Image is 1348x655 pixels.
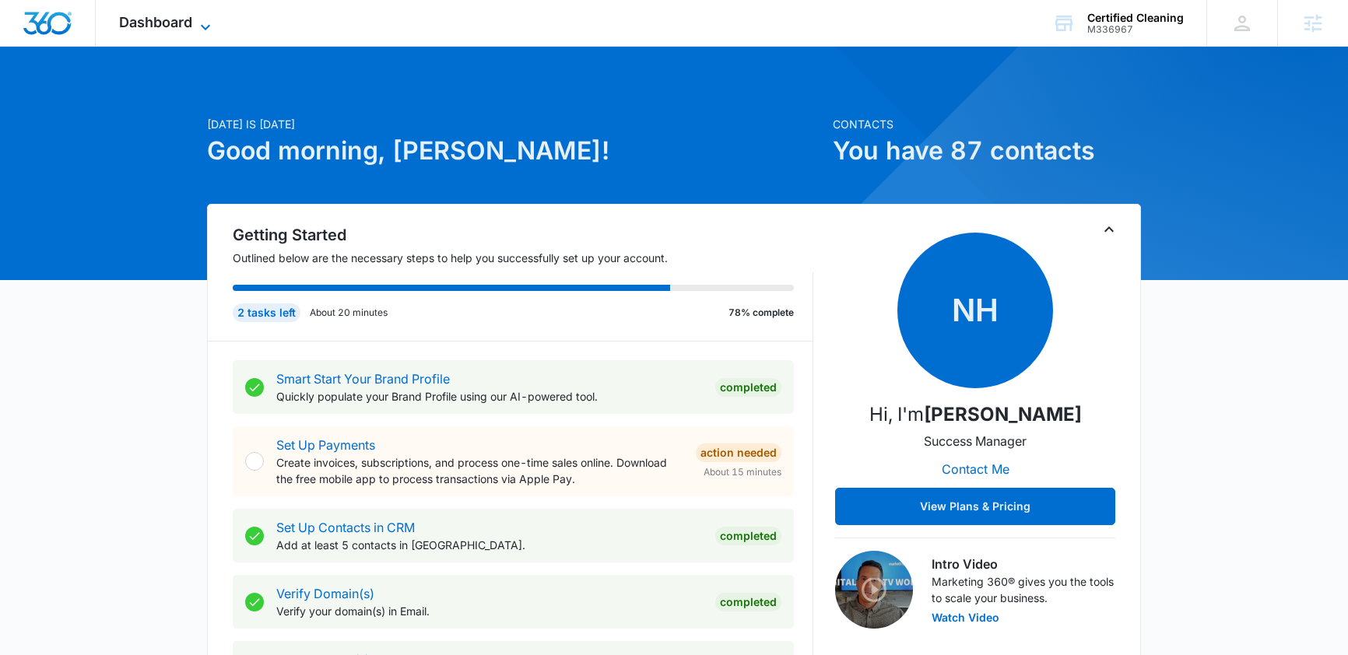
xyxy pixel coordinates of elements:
span: Dashboard [119,14,192,30]
span: NH [897,233,1053,388]
button: Watch Video [932,612,999,623]
p: Create invoices, subscriptions, and process one-time sales online. Download the free mobile app t... [276,454,683,487]
a: Smart Start Your Brand Profile [276,371,450,387]
div: account id [1087,24,1184,35]
p: Verify your domain(s) in Email. [276,603,703,619]
div: 2 tasks left [233,303,300,322]
a: Set Up Payments [276,437,375,453]
h1: You have 87 contacts [833,132,1141,170]
div: Completed [715,378,781,397]
h3: Intro Video [932,555,1115,573]
p: Contacts [833,116,1141,132]
div: account name [1087,12,1184,24]
p: [DATE] is [DATE] [207,116,823,132]
p: About 20 minutes [310,306,388,320]
div: Completed [715,593,781,611]
p: Quickly populate your Brand Profile using our AI-powered tool. [276,388,703,405]
div: Action Needed [696,443,781,462]
a: Set Up Contacts in CRM [276,520,415,535]
p: Success Manager [924,432,1027,450]
h2: Getting Started [233,223,813,247]
button: Contact Me [926,450,1025,488]
div: Completed [715,527,781,545]
a: Verify Domain(s) [276,586,374,601]
p: Outlined below are the necessary steps to help you successfully set up your account. [233,250,813,266]
p: 78% complete [728,306,794,320]
h1: Good morning, [PERSON_NAME]! [207,132,823,170]
p: Hi, I'm [869,401,1082,429]
span: About 15 minutes [704,465,781,479]
p: Marketing 360® gives you the tools to scale your business. [932,573,1115,606]
p: Add at least 5 contacts in [GEOGRAPHIC_DATA]. [276,537,703,553]
button: Toggle Collapse [1100,220,1118,239]
button: View Plans & Pricing [835,488,1115,525]
strong: [PERSON_NAME] [924,403,1082,426]
img: Intro Video [835,551,913,629]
